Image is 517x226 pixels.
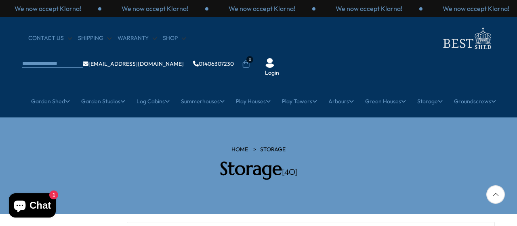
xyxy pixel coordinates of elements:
a: Play Houses [236,91,271,111]
a: Login [265,69,279,77]
p: We now accept Klarna! [229,4,295,13]
span: [40] [282,167,298,177]
a: 01406307230 [193,61,234,67]
a: Green Houses [365,91,406,111]
a: Shipping [78,34,111,42]
a: Summerhouses [181,91,225,111]
a: CONTACT US [28,34,72,42]
p: We now accept Klarna! [336,4,402,13]
a: Shop [163,34,186,42]
img: logo [438,25,495,51]
img: User Icon [265,58,275,68]
inbox-online-store-chat: Shopify online store chat [6,193,58,220]
span: 0 [246,56,253,63]
div: 2 / 3 [208,4,315,13]
a: Garden Shed [31,91,70,111]
div: 3 / 3 [315,4,422,13]
a: Storage [417,91,443,111]
a: Warranty [118,34,157,42]
a: Arbours [328,91,354,111]
a: [EMAIL_ADDRESS][DOMAIN_NAME] [83,61,184,67]
a: Play Towers [282,91,317,111]
a: Log Cabins [137,91,170,111]
a: 0 [242,60,250,68]
a: Groundscrews [454,91,496,111]
a: HOME [231,146,248,154]
p: We now accept Klarna! [443,4,509,13]
h2: Storage [143,158,374,180]
p: We now accept Klarna! [122,4,188,13]
div: 1 / 3 [101,4,208,13]
a: Garden Studios [81,91,125,111]
a: Storage [260,146,286,154]
p: We now accept Klarna! [15,4,81,13]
